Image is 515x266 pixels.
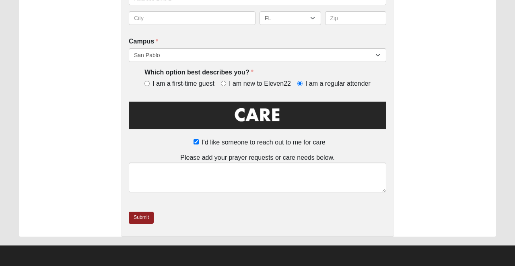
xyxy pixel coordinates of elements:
[202,139,325,146] span: I'd like someone to reach out to me for care
[129,11,255,25] input: City
[129,212,154,223] a: Submit
[144,81,150,86] input: I am a first-time guest
[305,79,371,89] span: I am a regular attender
[325,11,387,25] input: Zip
[144,68,253,77] label: Which option best describes you?
[194,139,199,144] input: I'd like someone to reach out to me for care
[152,79,214,89] span: I am a first-time guest
[297,81,303,86] input: I am a regular attender
[129,37,158,46] label: Campus
[221,81,226,86] input: I am new to Eleven22
[129,153,386,192] div: Please add your prayer requests or care needs below.
[229,79,291,89] span: I am new to Eleven22
[129,100,386,136] img: Care.png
